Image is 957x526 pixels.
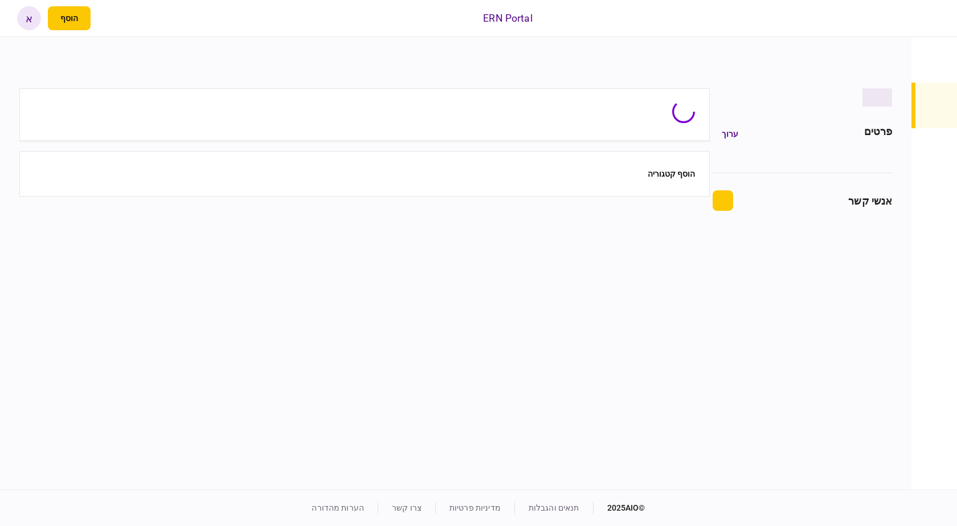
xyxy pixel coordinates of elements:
[48,6,91,30] button: פתח תפריט להוספת לקוח
[312,503,364,512] a: הערות מהדורה
[392,503,422,512] a: צרו קשר
[648,169,695,178] button: הוסף קטגוריה
[17,6,41,30] button: א
[713,124,747,144] button: ערוך
[483,11,532,26] div: ERN Portal
[529,503,579,512] a: תנאים והגבלות
[449,503,501,512] a: מדיניות פרטיות
[864,124,893,144] div: פרטים
[593,502,645,514] div: © 2025 AIO
[97,6,121,30] button: פתח רשימת התראות
[848,193,892,209] div: אנשי קשר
